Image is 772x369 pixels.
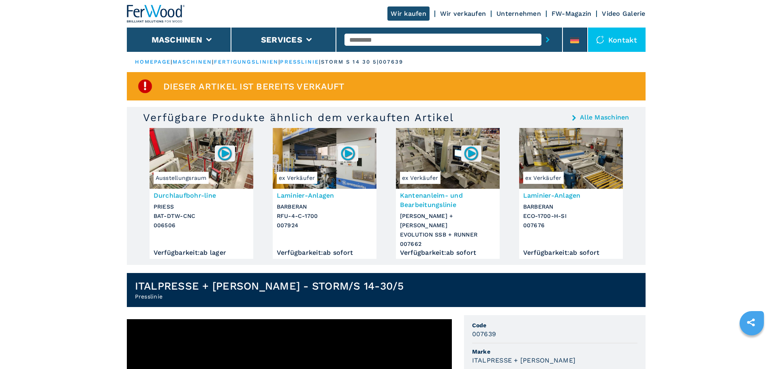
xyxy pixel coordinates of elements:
span: | [212,59,214,65]
a: Kantenanleim- und Bearbeitungslinie STEFANI + MAHROS EVOLUTION SSB + RUNNERex Verkäufer007662Kant... [396,128,500,259]
span: | [319,59,321,65]
img: Kontakt [596,36,604,44]
a: Wir kaufen [387,6,430,21]
div: Verfügbarkeit : ab sofort [523,251,619,255]
img: 007924 [340,145,356,161]
p: storm s 14 30 5 | [321,58,379,66]
a: Wir verkaufen [440,10,486,17]
div: Verfügbarkeit : ab lager [154,251,249,255]
button: submit-button [541,30,554,49]
a: Durchlaufbohr-line PRIESS BAT-DTW-CNCAusstellungsraum006506Durchlaufbohr-linePRIESSBAT-DTW-CNC006... [150,128,253,259]
img: SoldProduct [137,78,153,94]
span: ex Verkäufer [523,172,564,184]
a: maschinen [173,59,212,65]
h3: Laminier-Anlagen [523,191,619,200]
a: Laminier-Anlagen BARBERAN RFU-4-C-1700ex Verkäufer007924Laminier-AnlagenBARBERANRFU-4-C-170000792... [273,128,376,259]
div: Verfügbarkeit : ab sofort [400,251,496,255]
button: Maschinen [152,35,202,45]
h3: Durchlaufbohr-line [154,191,249,200]
h3: BARBERAN RFU-4-C-1700 007924 [277,202,372,230]
div: Kontakt [588,28,646,52]
img: Kantenanleim- und Bearbeitungslinie STEFANI + MAHROS EVOLUTION SSB + RUNNER [396,128,500,189]
img: 007662 [463,145,479,161]
a: presslinie [280,59,319,65]
h3: [PERSON_NAME] + [PERSON_NAME] EVOLUTION SSB + RUNNER 007662 [400,211,496,249]
img: Laminier-Anlagen BARBERAN RFU-4-C-1700 [273,128,376,189]
a: FW-Magazin [552,10,592,17]
span: Marke [472,348,637,356]
h3: Verfügbare Produkte ähnlich dem verkauften Artikel [143,111,454,124]
span: ex Verkäufer [277,172,317,184]
img: 006506 [217,145,233,161]
span: Ausstellungsraum [154,172,209,184]
h3: BARBERAN ECO-1700-H-SI 007676 [523,202,619,230]
h1: ITALPRESSE + [PERSON_NAME] - STORM/S 14-30/5 [135,279,404,292]
a: sharethis [741,312,761,333]
span: ex Verkäufer [400,172,441,184]
a: Laminier-Anlagen BARBERAN ECO-1700-H-SIex VerkäuferLaminier-AnlagenBARBERANECO-1700-H-SI007676Ver... [519,128,623,259]
span: Code [472,321,637,329]
a: Alle Maschinen [580,114,629,121]
span: Dieser Artikel ist bereits verkauft [163,82,345,91]
p: 007639 [379,58,403,66]
img: Laminier-Anlagen BARBERAN ECO-1700-H-SI [519,128,623,189]
a: Video Galerie [602,10,645,17]
h3: 007639 [472,329,496,339]
h3: Kantenanleim- und Bearbeitungslinie [400,191,496,209]
img: Ferwood [127,5,185,23]
h2: Presslinie [135,292,404,301]
h3: ITALPRESSE + [PERSON_NAME] [472,356,576,365]
a: fertigungslinien [214,59,279,65]
span: | [278,59,280,65]
div: Verfügbarkeit : ab sofort [277,251,372,255]
span: | [171,59,172,65]
h3: PRIESS BAT-DTW-CNC 006506 [154,202,249,230]
a: Unternehmen [496,10,541,17]
a: HOMEPAGE [135,59,171,65]
button: Services [261,35,302,45]
img: Durchlaufbohr-line PRIESS BAT-DTW-CNC [150,128,253,189]
h3: Laminier-Anlagen [277,191,372,200]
